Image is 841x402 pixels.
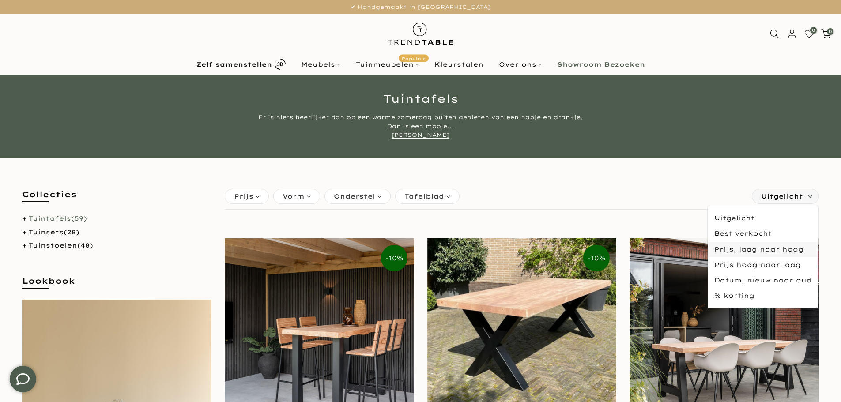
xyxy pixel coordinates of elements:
[22,275,211,295] h5: Lookbook
[29,228,79,236] a: Tuinsets(28)
[583,245,610,271] span: -10%
[234,192,253,201] span: Prijs
[77,241,93,249] span: (48)
[1,357,45,401] iframe: toggle-frame
[11,2,830,12] p: ✔ Handgemaakt in [GEOGRAPHIC_DATA]
[381,245,407,271] span: -10%
[22,189,211,209] h5: Collecties
[334,192,375,201] span: Onderstel
[804,29,814,39] a: 0
[189,56,293,72] a: Zelf samenstellen
[491,59,549,70] a: Over ons
[348,59,426,70] a: TuinmeubelenPopulair
[708,273,818,288] span: Datum, nieuw naar oud
[557,61,645,68] b: Showroom Bezoeken
[821,29,831,39] a: 0
[810,27,817,34] span: 0
[29,214,87,222] a: Tuintafels(59)
[283,192,305,201] span: Vorm
[708,242,818,257] span: Prijs, laag naar hoog
[71,214,87,222] span: (59)
[708,288,818,304] span: % korting
[708,226,818,241] span: Best verkocht
[752,189,818,203] label: Sorteren:Uitgelicht
[392,131,449,139] a: [PERSON_NAME]
[426,59,491,70] a: Kleurstalen
[827,28,833,35] span: 0
[255,113,586,139] div: Er is niets heerlijker dan op een warme zomerdag buiten genieten van een hapje en drankje. Dan is...
[64,228,79,236] span: (28)
[549,59,652,70] a: Showroom Bezoeken
[162,93,679,104] h1: Tuintafels
[293,59,348,70] a: Meubels
[708,257,818,273] span: Prijs hoog naar laag
[29,241,93,249] a: Tuinstoelen(48)
[761,189,803,203] span: Uitgelicht
[399,54,429,62] span: Populair
[404,192,444,201] span: Tafelblad
[708,210,818,226] span: Uitgelicht
[196,61,272,68] b: Zelf samenstellen
[382,14,459,53] img: trend-table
